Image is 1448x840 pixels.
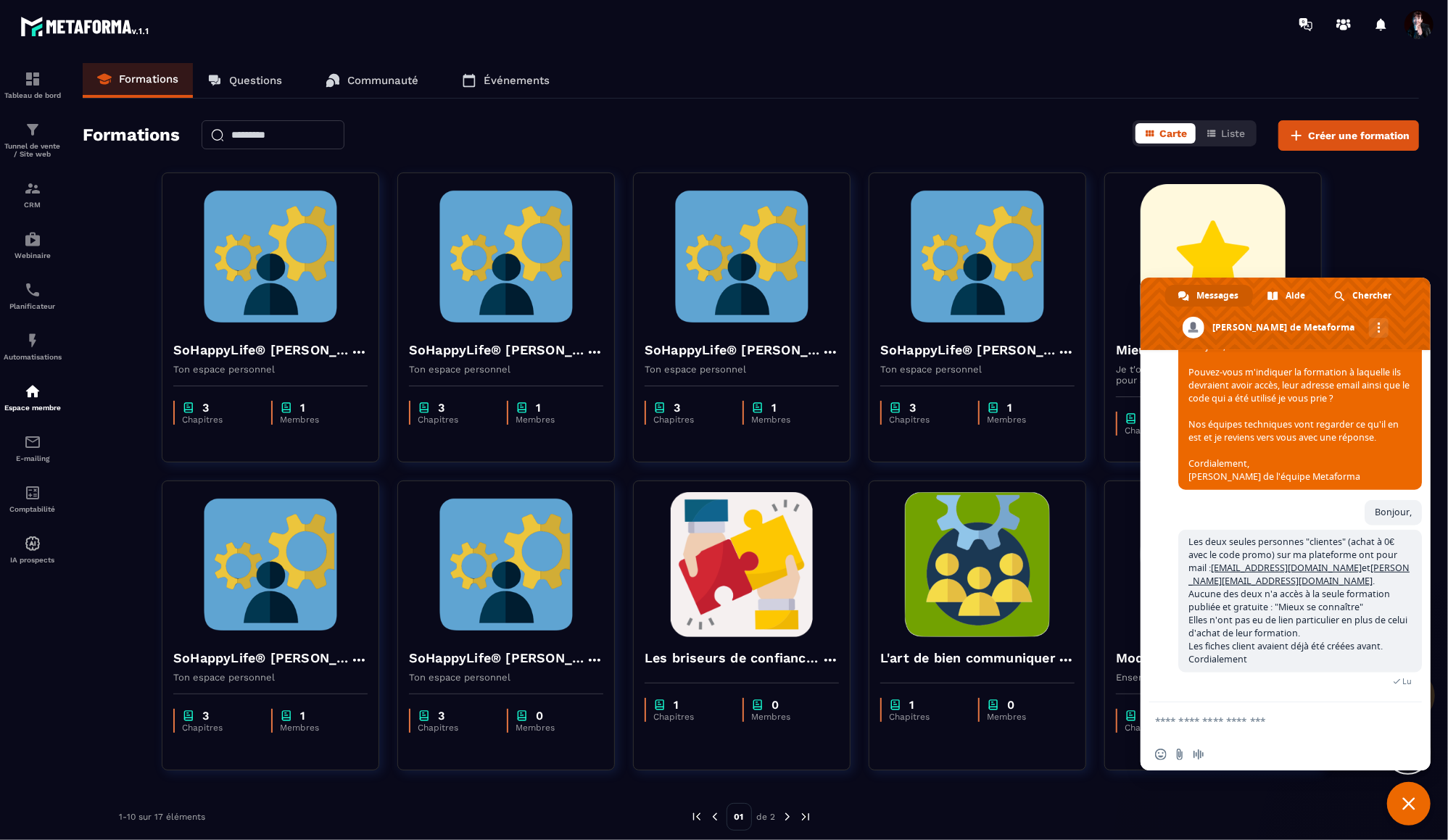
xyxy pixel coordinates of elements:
p: Ton espace personnel [173,672,368,683]
p: Ton espace personnel [409,672,603,683]
p: Chapitres [418,723,492,733]
p: Automatisations [4,353,62,361]
a: Messages [1165,285,1253,307]
p: Ton espace personnel [645,364,839,375]
p: 1-10 sur 17 éléments [119,812,205,822]
img: chapter [653,698,666,712]
span: Carte [1159,128,1187,139]
p: 0 [1007,698,1014,712]
p: 1 [909,698,914,712]
p: 3 [674,401,680,415]
p: Membres [987,415,1060,425]
img: chapter [182,709,195,723]
p: Ton espace personnel [173,364,368,375]
p: 0 [536,709,543,723]
p: CRM [4,201,62,209]
p: Chapitres [182,723,257,733]
a: Événements [447,63,564,98]
a: formation-backgroundLes briseurs de confiance dans l'entreprisechapter1Chapitreschapter0Membres [633,481,869,789]
a: Aide [1254,285,1320,307]
a: formation-backgroundMieux se connaîtreJe t'offre ce parcours de questionnement pour aller vers un... [1104,172,1340,481]
p: 3 [202,401,209,415]
a: emailemailE-mailing [4,423,62,473]
img: chapter [516,709,529,723]
p: Questions [229,74,282,87]
a: formation-backgroundModèles SoHappyLife®Ensemble des textes d'exerciceschapter3Chapitreschapter0M... [1104,481,1340,789]
img: formation-background [645,492,839,637]
img: chapter [1125,412,1138,425]
span: Liste [1221,128,1245,139]
p: Tunnel de vente / Site web [4,142,62,158]
img: formation-background [880,492,1075,637]
img: chapter [889,401,902,415]
p: 1 [300,709,305,723]
p: 1 [674,698,679,712]
h4: Les briseurs de confiance dans l'entreprise [645,648,822,668]
img: automations [24,332,41,349]
img: chapter [987,401,1000,415]
a: Communauté [311,63,433,98]
p: E-mailing [4,454,62,462]
img: formation-background [880,184,1075,329]
a: formationformationTableau de bord [4,59,62,110]
span: Envoyer un fichier [1174,749,1186,760]
img: automations [24,535,41,552]
a: Formations [83,63,193,98]
img: formation-background [173,184,368,329]
span: Les deux seules personnes "clientes" (achat à 0€ avec le code promo) sur ma plateforme ont pour m... [1188,536,1410,665]
a: automationsautomationsWebinaire [4,220,62,270]
img: formation-background [645,184,839,329]
img: accountant [24,484,41,502]
span: Chercher [1352,285,1391,307]
p: Chapitres [889,712,964,722]
img: formation [24,121,41,138]
img: chapter [987,698,1000,712]
img: formation [24,180,41,197]
span: Message audio [1193,749,1204,760]
a: formation-backgroundSoHappyLife® [PERSON_NAME]Ton espace personnelchapter3Chapitreschapter1Membres [162,172,397,481]
p: Tableau de bord [4,91,62,99]
h4: SoHappyLife® [PERSON_NAME] [409,648,586,668]
a: formation-backgroundSoHappyLife® [PERSON_NAME]Ton espace personnelchapter3Chapitreschapter1Membres [397,172,633,481]
a: formation-backgroundSoHappyLife® [PERSON_NAME]Ton espace personnelchapter3Chapitreschapter1Membres [162,481,397,789]
img: email [24,433,41,451]
p: Membres [987,712,1060,722]
img: formation-background [173,492,368,637]
h4: SoHappyLife® [PERSON_NAME] [409,340,586,360]
button: Carte [1135,123,1196,144]
p: Événements [484,74,550,87]
img: next [781,810,794,823]
img: chapter [516,401,529,415]
img: scheduler [24,281,41,299]
p: 1 [536,401,541,415]
img: chapter [280,709,293,723]
img: next [799,810,812,823]
img: automations [24,383,41,400]
img: chapter [751,401,764,415]
button: Créer une formation [1278,120,1419,151]
img: formation-background [1116,492,1310,637]
textarea: Entrez votre message... [1155,702,1387,739]
img: chapter [418,401,431,415]
p: Ton espace personnel [409,364,603,375]
a: schedulerschedulerPlanificateur [4,270,62,321]
a: Chercher [1321,285,1406,307]
img: chapter [182,401,195,415]
p: Chapitres [653,415,728,425]
a: Questions [193,63,297,98]
img: chapter [280,401,293,415]
img: chapter [889,698,902,712]
p: Espace membre [4,404,62,412]
span: Insérer un emoji [1155,749,1167,760]
h4: SoHappyLife® [PERSON_NAME] [645,340,822,360]
a: automationsautomationsAutomatisations [4,321,62,372]
p: Membres [280,723,353,733]
img: formation [24,70,41,88]
h4: L'art de bien communiquer [880,648,1056,668]
p: 3 [438,401,444,415]
span: Aide [1286,285,1305,307]
img: chapter [418,709,431,723]
p: IA prospects [4,556,62,564]
a: formationformationTunnel de vente / Site web [4,110,62,169]
span: Bonjour, [1375,506,1412,518]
